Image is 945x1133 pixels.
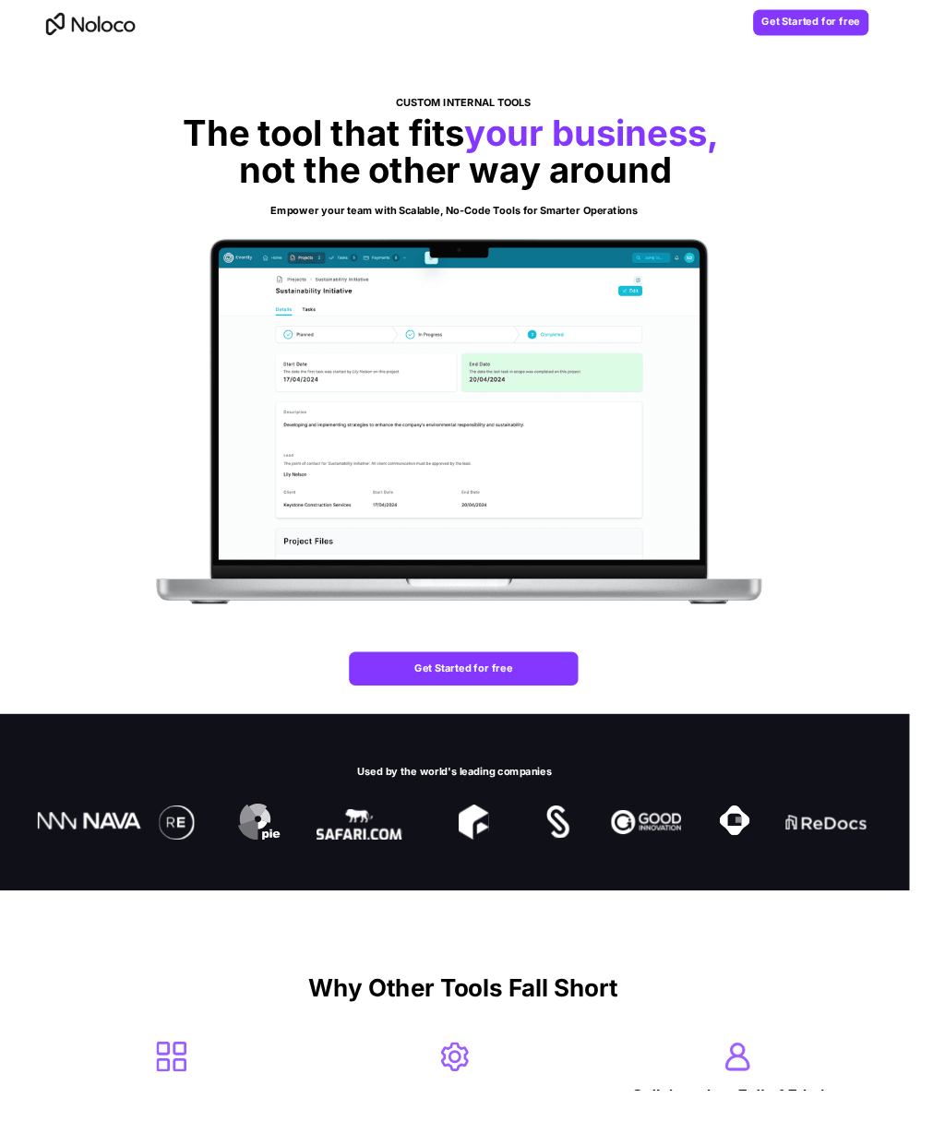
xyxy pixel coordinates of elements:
[483,116,748,161] span: your business,
[430,687,532,700] strong: Get Started for free
[783,10,903,36] a: Get Started for free
[190,116,483,161] span: The tool that fits
[412,100,552,113] span: CUSTOM INTERNAL TOOLS
[792,16,894,29] strong: Get Started for free
[363,677,602,712] a: Get Started for free
[247,154,697,198] span: not the other way around
[320,1011,641,1042] span: Why Other Tools Fall Short
[371,794,574,807] span: Used by the world's leading companies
